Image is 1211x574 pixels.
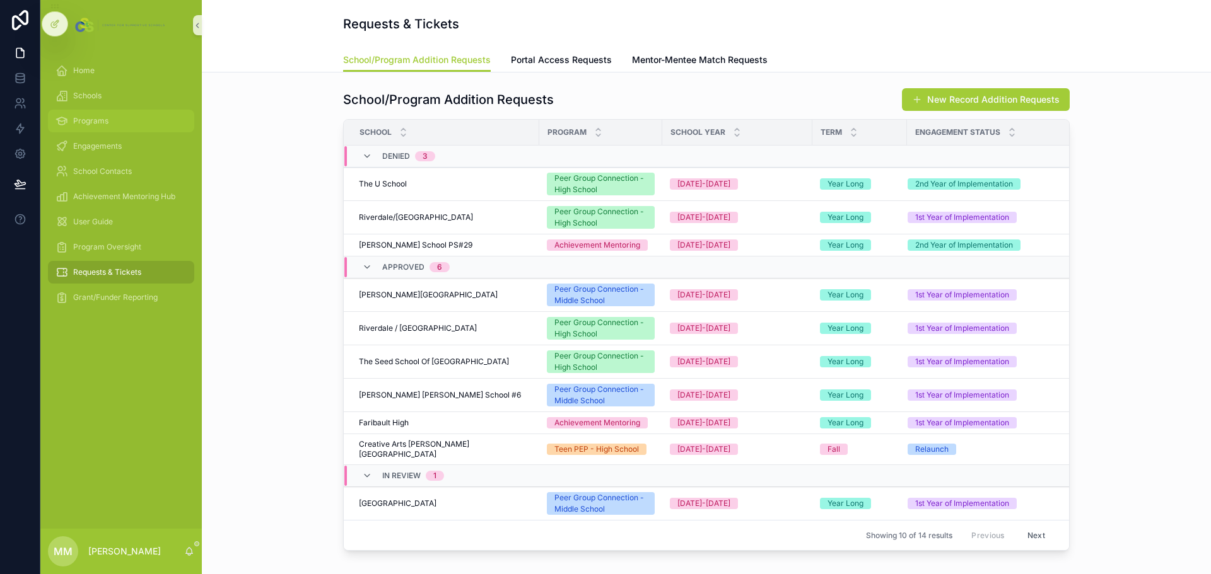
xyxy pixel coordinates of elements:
div: [DATE]-[DATE] [677,212,730,223]
div: 1 [433,471,436,481]
a: 1st Year of Implementation [908,323,1055,334]
a: Riverdale/[GEOGRAPHIC_DATA] [359,212,532,222]
span: User Guide [73,217,113,227]
span: The Seed School Of [GEOGRAPHIC_DATA] [359,357,509,367]
div: [DATE]-[DATE] [677,356,730,367]
div: Year Long [828,178,863,190]
div: [DATE]-[DATE] [677,498,730,509]
a: Grant/Funder Reporting [48,286,194,309]
div: Peer Group Connection - High School [554,173,647,195]
div: 1st Year of Implementation [915,289,1009,301]
a: [DATE]-[DATE] [670,239,805,251]
span: Faribault High [359,418,409,428]
div: Peer Group Connection - High School [554,317,647,340]
span: [GEOGRAPHIC_DATA] [359,498,436,508]
a: 2nd Year of Implementation [908,239,1055,251]
span: MM [54,544,73,559]
a: School/Program Addition Requests [343,49,491,72]
a: 1st Year of Implementation [908,389,1055,401]
a: Year Long [820,239,899,251]
a: Relaunch [908,444,1055,455]
a: Programs [48,110,194,132]
span: Engagements [73,141,122,151]
div: Achievement Mentoring [554,239,640,251]
div: 1st Year of Implementation [915,417,1009,428]
div: 2nd Year of Implementation [915,239,1013,251]
a: 2nd Year of Implementation [908,178,1055,190]
span: [PERSON_NAME] School PS#29 [359,240,472,250]
a: [DATE]-[DATE] [670,498,805,509]
a: Riverdale / [GEOGRAPHIC_DATA] [359,323,532,333]
a: 1st Year of Implementation [908,212,1055,223]
a: Portal Access Requests [511,49,612,74]
div: Year Long [828,389,863,401]
a: Home [48,59,194,82]
div: 1st Year of Implementation [915,323,1009,334]
a: Year Long [820,323,899,334]
a: Fall [820,444,899,455]
a: Program Oversight [48,236,194,258]
span: Riverdale/[GEOGRAPHIC_DATA] [359,212,473,222]
a: Year Long [820,498,899,509]
a: User Guide [48,210,194,233]
span: Requests & Tickets [73,267,141,277]
span: School [360,127,392,137]
div: 6 [437,262,442,272]
span: Program Oversight [73,242,141,252]
div: Year Long [828,289,863,301]
a: [PERSON_NAME][GEOGRAPHIC_DATA] [359,290,532,300]
button: New Record Addition Requests [902,88,1070,111]
span: Denied [382,151,410,161]
a: [DATE]-[DATE] [670,178,805,190]
a: [DATE]-[DATE] [670,323,805,334]
div: 2nd Year of Implementation [915,178,1013,190]
h1: Requests & Tickets [343,15,459,33]
span: Home [73,66,95,76]
a: [DATE]-[DATE] [670,212,805,223]
a: 1st Year of Implementation [908,417,1055,428]
div: Year Long [828,239,863,251]
span: School Contacts [73,166,132,176]
a: Engagements [48,135,194,158]
span: School Year [670,127,725,137]
a: Year Long [820,389,899,401]
div: 1st Year of Implementation [915,356,1009,367]
a: 1st Year of Implementation [908,498,1055,509]
div: Peer Group Connection - High School [554,206,647,229]
div: Peer Group Connection - High School [554,350,647,373]
div: Teen PEP - High School [554,444,639,455]
div: Relaunch [915,444,949,455]
span: [PERSON_NAME] [PERSON_NAME] School #6 [359,390,521,400]
a: Peer Group Connection - High School [547,206,655,229]
div: [DATE]-[DATE] [677,444,730,455]
span: Program [547,127,587,137]
span: The U School [359,179,407,189]
div: scrollable content [40,50,202,325]
span: Creative Arts [PERSON_NAME][GEOGRAPHIC_DATA] [359,439,532,459]
a: [PERSON_NAME] School PS#29 [359,240,532,250]
div: Fall [828,444,840,455]
div: 1st Year of Implementation [915,498,1009,509]
span: School/Program Addition Requests [343,54,491,66]
div: Year Long [828,323,863,334]
a: Faribault High [359,418,532,428]
div: Year Long [828,417,863,428]
div: [DATE]-[DATE] [677,417,730,428]
span: Achievement Mentoring Hub [73,192,175,202]
a: Teen PEP - High School [547,444,655,455]
a: Year Long [820,289,899,301]
span: [PERSON_NAME][GEOGRAPHIC_DATA] [359,290,498,300]
div: Peer Group Connection - Middle School [554,384,647,406]
a: 1st Year of Implementation [908,356,1055,367]
p: [PERSON_NAME] [88,545,161,558]
span: Mentor-Mentee Match Requests [632,54,768,66]
div: [DATE]-[DATE] [677,178,730,190]
h1: School/Program Addition Requests [343,91,554,108]
span: Approved [382,262,424,272]
span: Riverdale / [GEOGRAPHIC_DATA] [359,323,477,333]
div: [DATE]-[DATE] [677,323,730,334]
a: [GEOGRAPHIC_DATA] [359,498,532,508]
span: In Review [382,471,421,481]
a: Requests & Tickets [48,261,194,284]
a: Achievement Mentoring [547,417,655,428]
